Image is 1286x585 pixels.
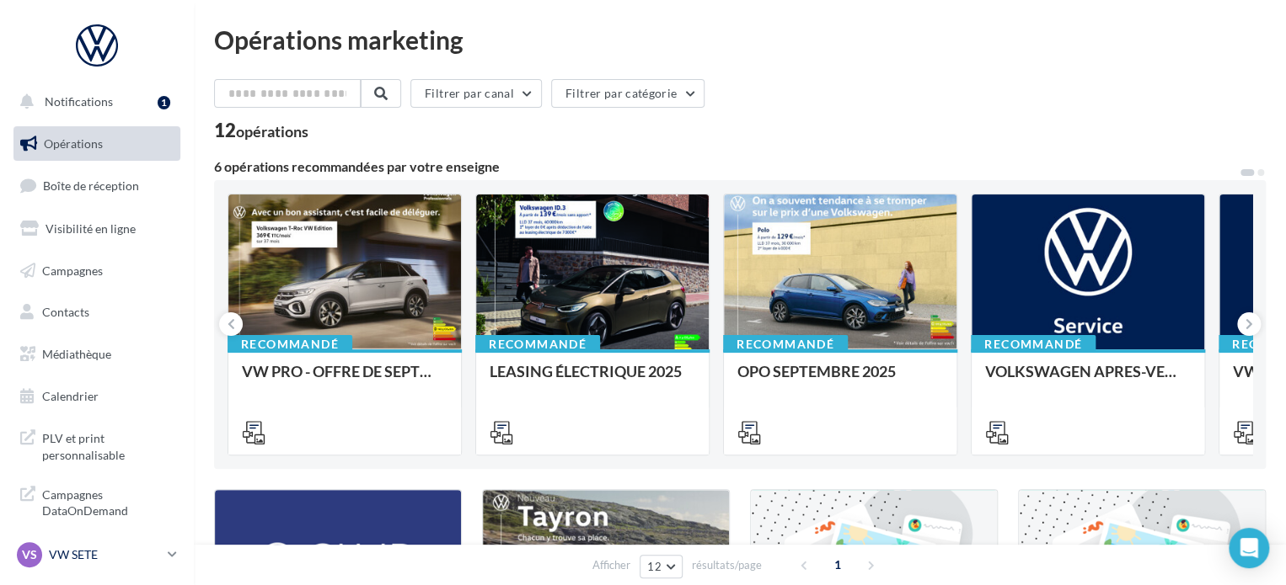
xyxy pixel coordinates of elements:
[13,539,180,571] a: VS VW SETE
[985,363,1191,396] div: VOLKSWAGEN APRES-VENTE
[640,555,683,578] button: 12
[42,427,174,463] span: PLV et print personnalisable
[10,168,184,204] a: Boîte de réception
[971,335,1096,354] div: Recommandé
[10,126,184,162] a: Opérations
[490,363,695,396] div: LEASING ÉLECTRIQUE 2025
[42,483,174,519] span: Campagnes DataOnDemand
[45,94,113,109] span: Notifications
[10,295,184,330] a: Contacts
[692,557,762,573] span: résultats/page
[42,305,89,319] span: Contacts
[10,476,184,526] a: Campagnes DataOnDemand
[551,79,705,108] button: Filtrer par catégorie
[10,420,184,470] a: PLV et print personnalisable
[49,546,161,563] p: VW SETE
[42,263,103,277] span: Campagnes
[242,363,447,396] div: VW PRO - OFFRE DE SEPTEMBRE 25
[44,136,103,151] span: Opérations
[10,337,184,372] a: Médiathèque
[43,178,139,193] span: Boîte de réception
[236,124,308,139] div: opérations
[475,335,600,354] div: Recommandé
[10,84,177,120] button: Notifications 1
[410,79,542,108] button: Filtrer par canal
[1229,528,1269,568] div: Open Intercom Messenger
[214,121,308,140] div: 12
[214,27,1266,52] div: Opérations marketing
[592,557,630,573] span: Afficher
[824,551,851,578] span: 1
[46,221,136,236] span: Visibilité en ligne
[723,335,848,354] div: Recommandé
[737,363,943,396] div: OPO SEPTEMBRE 2025
[158,96,170,109] div: 1
[10,379,184,414] a: Calendrier
[10,211,184,247] a: Visibilité en ligne
[647,560,662,573] span: 12
[22,546,37,563] span: VS
[10,253,184,289] a: Campagnes
[214,160,1239,173] div: 6 opérations recommandées par votre enseigne
[42,389,99,403] span: Calendrier
[42,347,111,361] span: Médiathèque
[228,335,352,354] div: Recommandé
